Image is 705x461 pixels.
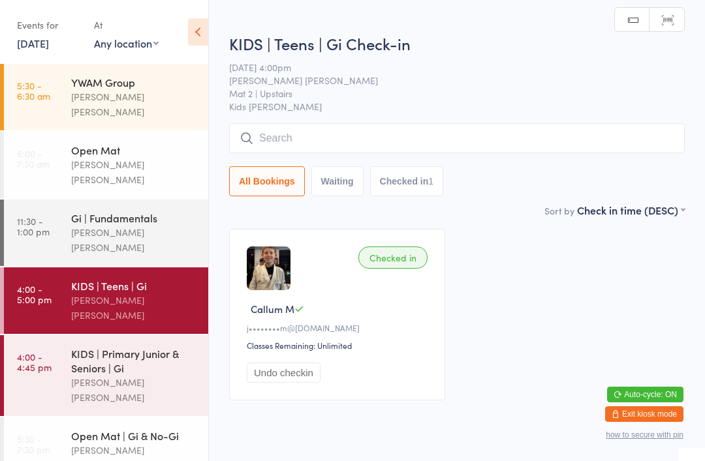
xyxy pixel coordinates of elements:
[4,335,208,416] a: 4:00 -4:45 pmKIDS | Primary Junior & Seniors | Gi[PERSON_NAME] [PERSON_NAME]
[251,302,294,316] span: Callum M
[229,33,685,54] h2: KIDS | Teens | Gi Check-in
[544,204,574,217] label: Sort by
[17,80,50,101] time: 5:30 - 6:30 am
[229,87,665,100] span: Mat 2 | Upstairs
[229,123,685,153] input: Search
[247,340,431,351] div: Classes Remaining: Unlimited
[94,14,159,36] div: At
[71,375,197,405] div: [PERSON_NAME] [PERSON_NAME]
[606,430,683,439] button: how to secure with pin
[4,64,208,130] a: 5:30 -6:30 amYWAM Group[PERSON_NAME] [PERSON_NAME]
[71,143,197,157] div: Open Mat
[71,346,197,375] div: KIDS | Primary Junior & Seniors | Gi
[71,89,197,119] div: [PERSON_NAME] [PERSON_NAME]
[17,284,52,305] time: 4:00 - 5:00 pm
[71,278,197,293] div: KIDS | Teens | Gi
[229,100,685,113] span: Kids [PERSON_NAME]
[311,166,364,196] button: Waiting
[71,157,197,187] div: [PERSON_NAME] [PERSON_NAME]
[17,351,52,372] time: 4:00 - 4:45 pm
[229,166,305,196] button: All Bookings
[370,166,444,196] button: Checked in1
[4,200,208,266] a: 11:30 -1:00 pmGi | Fundamentals[PERSON_NAME] [PERSON_NAME]
[4,267,208,334] a: 4:00 -5:00 pmKIDS | Teens | Gi[PERSON_NAME] [PERSON_NAME]
[17,14,81,36] div: Events for
[71,225,197,255] div: [PERSON_NAME] [PERSON_NAME]
[229,61,665,74] span: [DATE] 4:00pm
[4,132,208,198] a: 6:00 -7:30 amOpen Mat[PERSON_NAME] [PERSON_NAME]
[71,428,197,443] div: Open Mat | Gi & No-Gi
[607,387,683,402] button: Auto-cycle: ON
[247,246,290,290] img: image1753688931.png
[71,211,197,225] div: Gi | Fundamentals
[71,75,197,89] div: YWAM Group
[229,74,665,87] span: [PERSON_NAME] [PERSON_NAME]
[94,36,159,50] div: Any location
[605,406,683,422] button: Exit kiosk mode
[358,246,428,269] div: Checked in
[247,363,321,383] button: Undo checkin
[428,176,433,186] div: 1
[17,36,49,50] a: [DATE]
[71,293,197,323] div: [PERSON_NAME] [PERSON_NAME]
[17,216,50,237] time: 11:30 - 1:00 pm
[247,322,431,333] div: j••••••••m@[DOMAIN_NAME]
[17,148,50,169] time: 6:00 - 7:30 am
[17,434,50,454] time: 5:30 - 7:30 pm
[577,203,685,217] div: Check in time (DESC)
